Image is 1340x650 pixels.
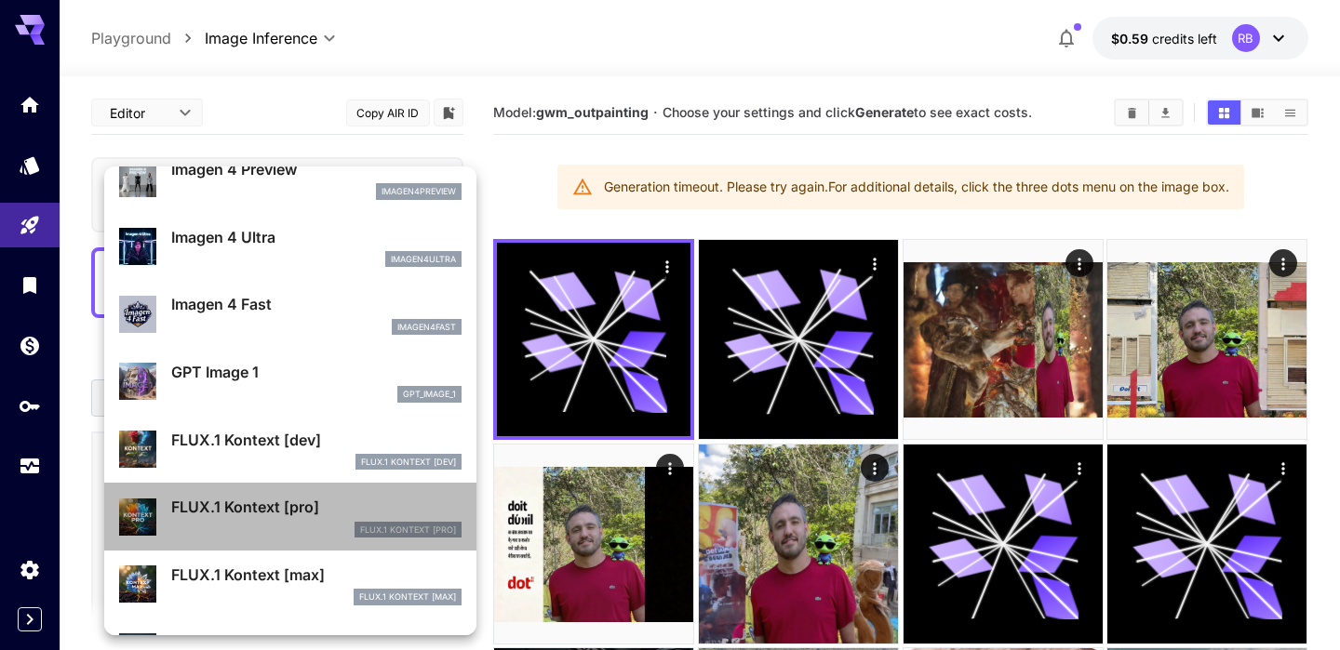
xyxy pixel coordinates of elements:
[361,456,456,469] p: FLUX.1 Kontext [dev]
[119,151,462,207] div: Imagen 4 Previewimagen4preview
[171,361,462,383] p: GPT Image 1
[119,488,462,545] div: FLUX.1 Kontext [pro]FLUX.1 Kontext [pro]
[119,285,462,342] div: Imagen 4 Fastimagen4fast
[171,564,462,586] p: FLUX.1 Kontext [max]
[397,321,456,334] p: imagen4fast
[171,496,462,518] p: FLUX.1 Kontext [pro]
[171,226,462,248] p: Imagen 4 Ultra
[171,293,462,315] p: Imagen 4 Fast
[119,219,462,275] div: Imagen 4 Ultraimagen4ultra
[391,253,456,266] p: imagen4ultra
[403,388,456,401] p: gpt_image_1
[171,429,462,451] p: FLUX.1 Kontext [dev]
[359,590,456,604] p: FLUX.1 Kontext [max]
[119,421,462,478] div: FLUX.1 Kontext [dev]FLUX.1 Kontext [dev]
[360,524,456,537] p: FLUX.1 Kontext [pro]
[171,158,462,180] p: Imagen 4 Preview
[119,353,462,410] div: GPT Image 1gpt_image_1
[382,185,456,198] p: imagen4preview
[119,556,462,613] div: FLUX.1 Kontext [max]FLUX.1 Kontext [max]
